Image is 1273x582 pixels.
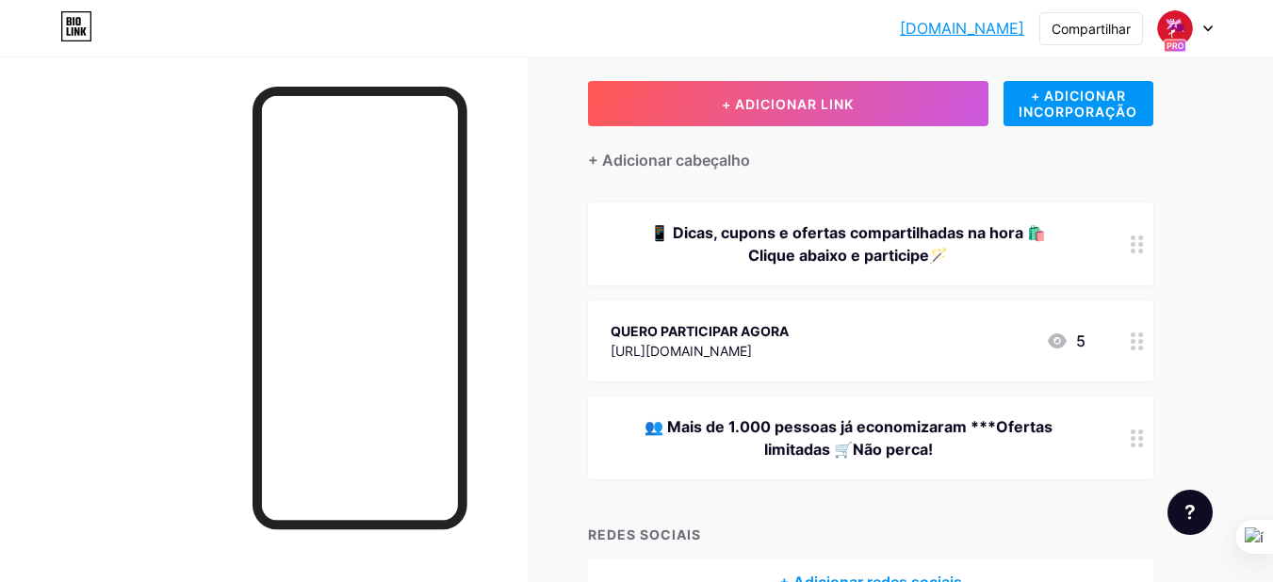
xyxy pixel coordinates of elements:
[900,17,1024,40] a: [DOMAIN_NAME]
[588,151,750,170] font: + Adicionar cabeçalho
[645,417,1053,459] font: 👥 Mais de 1.000 pessoas já economizaram ***Ofertas limitadas 🛒Não perca!
[588,81,988,126] button: + ADICIONAR LINK
[1052,21,1131,37] font: Compartilhar
[1019,88,1137,120] font: + ADICIONAR INCORPORAÇÃO
[722,96,854,112] font: + ADICIONAR LINK
[650,223,1046,265] font: 📱 Dicas, cupons e ofertas compartilhadas na hora 🛍️Clique abaixo e participe🪄
[1157,10,1193,46] img: fadadosachados
[611,343,752,359] font: [URL][DOMAIN_NAME]
[611,323,789,339] font: QUERO PARTICIPAR AGORA
[588,526,701,542] font: REDES SOCIAIS
[900,19,1024,38] font: [DOMAIN_NAME]
[1076,331,1085,350] font: 5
